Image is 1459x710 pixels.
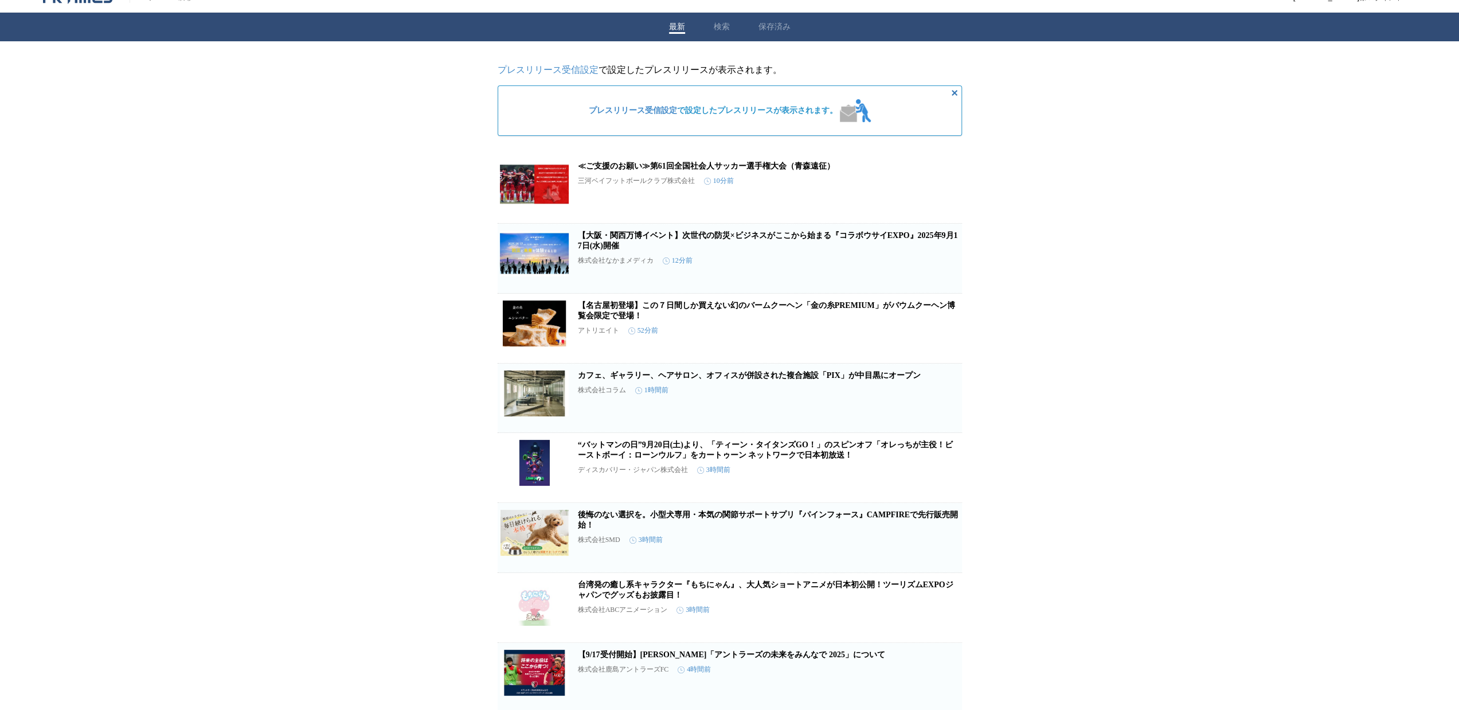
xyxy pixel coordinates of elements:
time: 12分前 [663,256,693,266]
p: で設定したプレスリリースが表示されます。 [498,64,962,76]
a: 台湾発の癒し系キャラクター『もちにゃん』、大人気ショートアニメが日本初公開！ツーリズムEXPOジャパンでグッズもお披露目！ [578,580,953,599]
time: 3時間前 [697,465,730,475]
p: ディスカバリー・ジャパン株式会社 [578,465,688,475]
img: ≪ご支援のお願い≫第61回全国社会人サッカー選手権大会（青森遠征） [500,161,569,207]
img: 後悔のない選択を。小型犬専用・本気の関節サポートサプリ『パインフォース』CAMPFIREで先行販売開始！ [500,510,569,556]
time: 4時間前 [678,665,711,674]
img: 【大阪・関西万博イベント】次世代の防災×ビジネスがここから始まる『コラボウサイEXPO』2025年9月17日(水)開催 [500,231,569,276]
a: 【名古屋初登場】この７日間しか買えない幻のバームクーヘン「金の糸PREMIUM」がバウムクーヘン博覧会限定で登場！ [578,301,955,320]
img: 台湾発の癒し系キャラクター『もちにゃん』、大人気ショートアニメが日本初公開！ツーリズムEXPOジャパンでグッズもお披露目！ [500,580,569,626]
time: 1時間前 [635,385,668,395]
a: “バットマンの日”9月20日(土)より、「ティーン・タイタンズGO！」のスピンオフ「オレっちが主役！ビーストボーイ：ローンウルフ」をカートゥーン ネットワークで日本初放送！ [578,440,953,459]
time: 3時間前 [676,605,710,615]
a: ≪ご支援のお願い≫第61回全国社会人サッカー選手権大会（青森遠征） [578,162,835,170]
img: カフェ、ギャラリー、ヘアサロン、オフィスが併設された複合施設「PIX」が中目黒にオープン [500,370,569,416]
a: プレスリリース受信設定 [589,106,677,115]
img: 【9/17受付開始】クラウドファンディング「アントラーズの未来をみんなで 2025」について [500,650,569,696]
a: 【大阪・関西万博イベント】次世代の防災×ビジネスがここから始まる『コラボウサイEXPO』2025年9月17日(水)開催 [578,231,958,250]
button: 保存済み [758,22,791,32]
time: 10分前 [704,176,734,186]
p: 株式会社鹿島アントラーズFC [578,665,669,674]
time: 3時間前 [629,535,663,545]
img: “バットマンの日”9月20日(土)より、「ティーン・タイタンズGO！」のスピンオフ「オレっちが主役！ビーストボーイ：ローンウルフ」をカートゥーン ネットワークで日本初放送！ [500,440,569,486]
button: 検索 [714,22,730,32]
button: 最新 [669,22,685,32]
p: 株式会社なかまメディカ [578,256,654,266]
button: 非表示にする [948,86,961,100]
a: 【9/17受付開始】[PERSON_NAME]「アントラーズの未来をみんなで 2025」について [578,650,885,659]
span: で設定したプレスリリースが表示されます。 [589,106,838,116]
p: 株式会社SMD [578,535,620,545]
p: アトリエイト [578,326,619,336]
p: 三河ベイフットボールクラブ株式会社 [578,176,695,186]
a: 後悔のない選択を。小型犬専用・本気の関節サポートサプリ『パインフォース』CAMPFIREで先行販売開始！ [578,510,958,529]
img: 【名古屋初登場】この７日間しか買えない幻のバームクーヘン「金の糸PREMIUM」がバウムクーヘン博覧会限定で登場！ [500,301,569,346]
time: 52分前 [628,326,658,336]
p: 株式会社ABCアニメーション [578,605,668,615]
a: プレスリリース受信設定 [498,65,599,75]
a: カフェ、ギャラリー、ヘアサロン、オフィスが併設された複合施設「PIX」が中目黒にオープン [578,371,921,380]
p: 株式会社コラム [578,385,626,395]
